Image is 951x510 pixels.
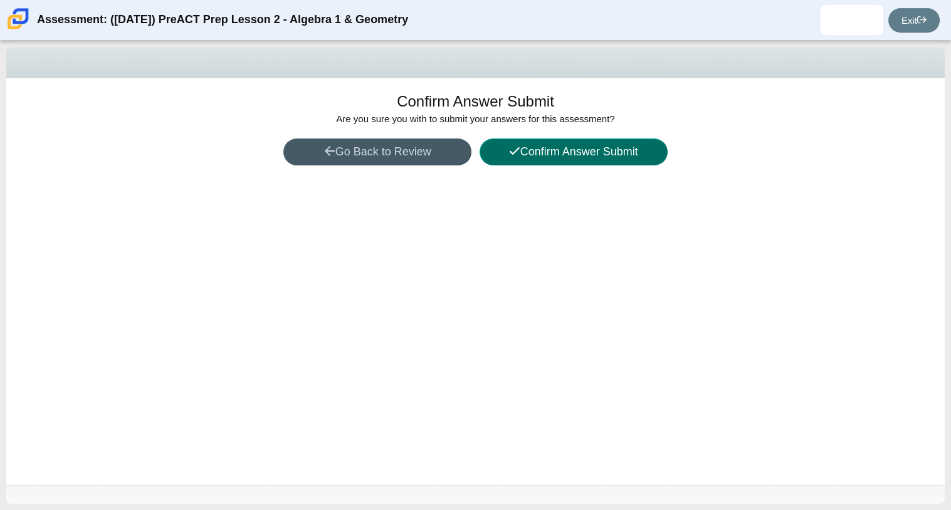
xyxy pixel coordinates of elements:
button: Confirm Answer Submit [480,138,668,165]
h1: Confirm Answer Submit [397,91,554,112]
a: Carmen School of Science & Technology [5,23,31,34]
span: Are you sure you with to submit your answers for this assessment? [336,113,614,124]
button: Go Back to Review [283,138,471,165]
img: sophia.ariasguio.55WiKS [842,10,862,30]
a: Exit [888,8,940,33]
div: Assessment: ([DATE]) PreACT Prep Lesson 2 - Algebra 1 & Geometry [37,5,408,35]
img: Carmen School of Science & Technology [5,6,31,32]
